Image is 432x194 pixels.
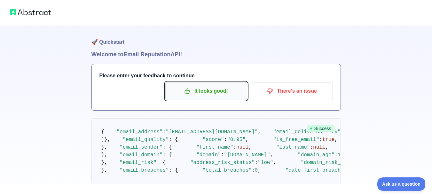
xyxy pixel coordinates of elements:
span: "date_first_breached" [286,167,350,173]
p: There's an issue [256,86,328,97]
span: : [319,137,322,143]
span: { [101,129,105,135]
h1: 🚀 Quickstart [91,26,341,50]
span: : [224,137,227,143]
span: "total_breaches" [202,167,252,173]
span: "[DOMAIN_NAME]" [224,152,270,158]
button: It looks good! [165,82,247,100]
span: "email_address" [117,129,163,135]
span: : { [163,152,172,158]
span: , [334,137,338,143]
span: : [163,129,166,135]
span: , [273,160,276,166]
p: It looks good! [170,86,242,97]
span: : [233,144,236,150]
span: "is_free_email" [273,137,319,143]
span: , [248,144,252,150]
span: : { [169,167,178,173]
span: : [310,144,313,150]
span: : { [163,144,172,150]
span: , [270,152,273,158]
span: "first_name" [196,144,233,150]
span: "[EMAIL_ADDRESS][DOMAIN_NAME]" [166,129,258,135]
span: "email_breaches" [120,167,169,173]
span: : [334,152,338,158]
span: "email_domain" [120,152,162,158]
span: "low" [258,160,273,166]
span: 11015 [338,152,353,158]
h1: Welcome to Email Reputation API! [91,50,341,59]
h3: Please enter your feedback to continue [99,72,333,80]
span: , [258,167,261,173]
span: "email_risk" [120,160,156,166]
span: null [313,144,325,150]
span: : { [156,160,166,166]
span: "email_sender" [120,144,162,150]
span: , [325,144,328,150]
span: "domain" [196,152,221,158]
span: : [255,160,258,166]
span: , [258,129,261,135]
iframe: Toggle Customer Support [377,177,426,191]
span: "score" [202,137,224,143]
span: true [322,137,334,143]
span: "last_name" [276,144,310,150]
img: Abstract logo [10,8,51,17]
button: There's an issue [251,82,333,100]
span: , [246,137,249,143]
span: 0 [255,167,258,173]
span: "domain_risk_status" [301,160,362,166]
span: "domain_age" [298,152,334,158]
span: "address_risk_status" [190,160,255,166]
span: "0.95" [227,137,246,143]
span: : [252,167,255,173]
span: Success [307,125,334,132]
span: null [236,144,248,150]
span: "email_quality" [123,137,169,143]
span: : { [169,137,178,143]
span: : [221,152,224,158]
span: "email_deliverability" [273,129,341,135]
